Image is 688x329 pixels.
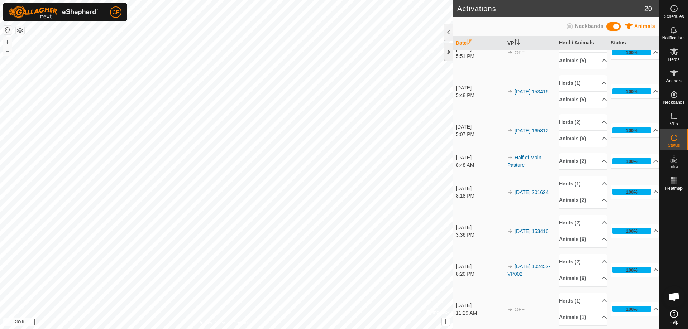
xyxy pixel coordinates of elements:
[456,53,504,60] div: 5:51 PM
[626,228,638,234] div: 100%
[507,155,513,160] img: arrow
[559,75,607,91] p-accordion-header: Herds (1)
[456,192,504,200] div: 8:18 PM
[575,23,603,29] span: Neckbands
[559,53,607,69] p-accordion-header: Animals (5)
[660,307,688,327] a: Help
[663,286,685,308] a: Open chat
[456,161,504,169] div: 8:48 AM
[456,185,504,192] div: [DATE]
[507,228,513,234] img: arrow
[559,293,607,309] p-accordion-header: Herds (1)
[456,131,504,138] div: 5:07 PM
[612,88,651,94] div: 100%
[559,114,607,130] p-accordion-header: Herds (2)
[234,320,255,326] a: Contact Us
[611,302,659,316] p-accordion-header: 100%
[611,185,659,199] p-accordion-header: 100%
[626,189,638,195] div: 100%
[612,306,651,312] div: 100%
[611,45,659,59] p-accordion-header: 100%
[456,84,504,92] div: [DATE]
[611,263,659,277] p-accordion-header: 100%
[663,100,684,105] span: Neckbands
[559,231,607,247] p-accordion-header: Animals (6)
[456,224,504,231] div: [DATE]
[198,320,225,326] a: Privacy Policy
[611,224,659,238] p-accordion-header: 100%
[559,254,607,270] p-accordion-header: Herds (2)
[559,215,607,231] p-accordion-header: Herds (2)
[445,319,446,325] span: i
[668,57,679,62] span: Herds
[626,158,638,165] div: 100%
[556,36,608,50] th: Herd / Animals
[453,36,505,50] th: Date
[669,165,678,169] span: Infra
[514,40,520,46] p-sorticon: Activate to sort
[559,176,607,192] p-accordion-header: Herds (1)
[626,127,638,134] div: 100%
[669,320,678,324] span: Help
[612,228,651,234] div: 100%
[457,4,644,13] h2: Activations
[3,38,12,46] button: +
[626,88,638,95] div: 100%
[612,267,651,273] div: 100%
[608,36,659,50] th: Status
[559,92,607,108] p-accordion-header: Animals (5)
[559,270,607,286] p-accordion-header: Animals (6)
[515,189,549,195] a: [DATE] 201624
[442,318,450,326] button: i
[515,306,525,312] span: OFF
[507,155,541,168] a: Half of Main Pasture
[515,128,549,134] a: [DATE] 165812
[456,154,504,161] div: [DATE]
[559,153,607,169] p-accordion-header: Animals (2)
[456,309,504,317] div: 11:29 AM
[456,231,504,239] div: 3:36 PM
[456,123,504,131] div: [DATE]
[515,228,549,234] a: [DATE] 153416
[456,302,504,309] div: [DATE]
[634,23,655,29] span: Animals
[456,92,504,99] div: 5:48 PM
[505,36,556,50] th: VP
[611,123,659,137] p-accordion-header: 100%
[467,40,472,46] p-sorticon: Activate to sort
[670,122,678,126] span: VPs
[3,26,12,34] button: Reset Map
[611,154,659,168] p-accordion-header: 100%
[664,14,684,19] span: Schedules
[507,50,513,55] img: arrow
[626,267,638,274] div: 100%
[612,158,651,164] div: 100%
[626,306,638,313] div: 100%
[668,143,680,147] span: Status
[507,189,513,195] img: arrow
[16,26,24,35] button: Map Layers
[626,49,638,56] div: 100%
[666,79,682,83] span: Animals
[612,189,651,195] div: 100%
[507,306,513,312] img: arrow
[507,89,513,95] img: arrow
[113,9,119,16] span: CF
[611,84,659,98] p-accordion-header: 100%
[507,263,513,269] img: arrow
[559,192,607,208] p-accordion-header: Animals (2)
[9,6,98,19] img: Gallagher Logo
[612,49,651,55] div: 100%
[3,47,12,55] button: –
[515,89,549,95] a: [DATE] 153416
[559,309,607,325] p-accordion-header: Animals (1)
[662,36,685,40] span: Notifications
[612,127,651,133] div: 100%
[665,186,683,190] span: Heatmap
[507,263,550,277] a: [DATE] 102452-VP002
[515,50,525,55] span: OFF
[507,128,513,134] img: arrow
[456,270,504,278] div: 8:20 PM
[559,131,607,147] p-accordion-header: Animals (6)
[456,263,504,270] div: [DATE]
